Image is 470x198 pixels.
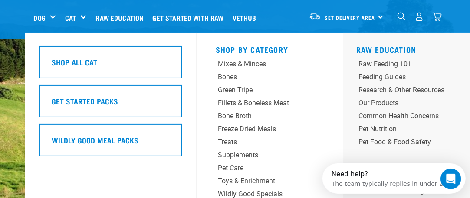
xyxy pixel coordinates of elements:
[322,163,466,194] iframe: Intercom live chat discovery launcher
[325,16,375,19] span: Set Delivery Area
[216,98,324,111] a: Fillets & Boneless Meat
[309,13,321,20] img: van-moving.png
[216,124,324,137] a: Freeze Dried Meals
[356,72,465,85] a: Feeding Guides
[216,176,324,189] a: Toys & Enrichment
[356,111,465,124] a: Common Health Concerns
[3,3,150,27] div: Open Intercom Messenger
[216,85,324,98] a: Green Tripe
[356,47,417,52] a: Raw Education
[358,72,444,82] div: Feeding Guides
[218,163,303,173] div: Pet Care
[93,0,150,35] a: Raw Education
[358,59,444,69] div: Raw Feeding 101
[39,85,182,124] a: Get Started Packs
[218,85,303,95] div: Green Tripe
[52,134,138,146] h5: Wildly Good Meal Packs
[358,124,444,134] div: Pet Nutrition
[218,176,303,186] div: Toys & Enrichment
[39,124,182,163] a: Wildly Good Meal Packs
[216,45,324,52] h5: Shop By Category
[218,98,303,108] div: Fillets & Boneless Meat
[356,124,465,137] a: Pet Nutrition
[358,85,444,95] div: Research & Other Resources
[358,111,444,121] div: Common Health Concerns
[218,111,303,121] div: Bone Broth
[440,169,461,189] iframe: Intercom live chat
[39,46,182,85] a: Shop All Cat
[356,85,465,98] a: Research & Other Resources
[216,137,324,150] a: Treats
[34,13,46,23] a: Dog
[398,12,406,20] img: home-icon-1@2x.png
[218,137,303,147] div: Treats
[216,72,324,85] a: Bones
[216,59,324,72] a: Mixes & Minces
[356,98,465,111] a: Our Products
[358,137,444,147] div: Pet Food & Food Safety
[9,7,125,14] div: Need help?
[216,150,324,163] a: Supplements
[218,150,303,160] div: Supplements
[218,124,303,134] div: Freeze Dried Meals
[433,12,442,21] img: home-icon@2x.png
[358,98,444,108] div: Our Products
[230,0,263,35] a: Vethub
[216,111,324,124] a: Bone Broth
[415,12,424,21] img: user.png
[218,72,303,82] div: Bones
[218,59,303,69] div: Mixes & Minces
[356,59,465,72] a: Raw Feeding 101
[52,56,97,68] h5: Shop All Cat
[65,13,76,23] a: Cat
[9,14,125,23] div: The team typically replies in under 2h
[356,137,465,150] a: Pet Food & Food Safety
[151,0,230,35] a: Get started with Raw
[216,163,324,176] a: Pet Care
[52,95,118,107] h5: Get Started Packs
